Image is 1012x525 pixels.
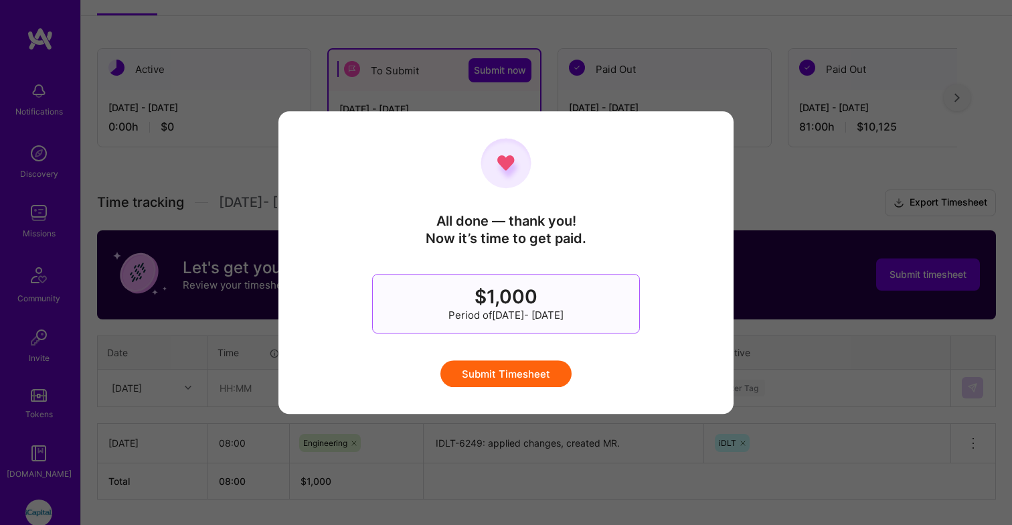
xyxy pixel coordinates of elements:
[426,212,586,247] h4: All done — thank you! Now it’s time to get paid.
[278,111,734,414] div: modal
[475,285,537,308] span: $1,000
[448,308,564,322] span: Period of [DATE] - [DATE]
[481,138,531,189] img: team pulse heart
[440,360,572,387] button: Submit Timesheet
